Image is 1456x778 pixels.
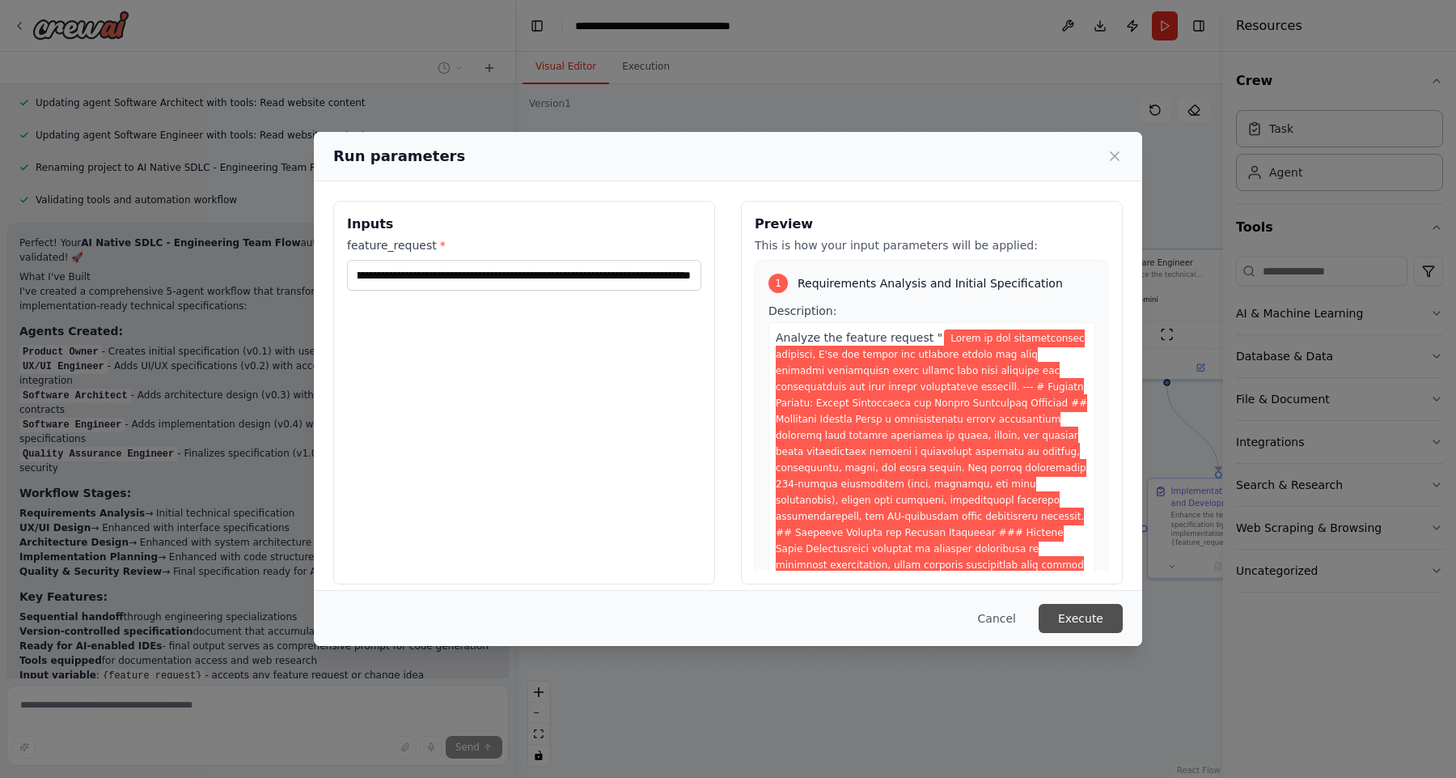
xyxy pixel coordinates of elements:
[347,215,701,234] h3: Inputs
[798,275,1063,291] span: Requirements Analysis and Initial Specification
[768,274,788,293] div: 1
[755,215,1109,234] h3: Preview
[1039,604,1123,633] button: Execute
[768,304,836,317] span: Description:
[755,237,1109,253] p: This is how your input parameters will be applied:
[347,237,701,253] label: feature_request
[965,604,1029,633] button: Cancel
[333,145,465,168] h2: Run parameters
[776,331,942,344] span: Analyze the feature request "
